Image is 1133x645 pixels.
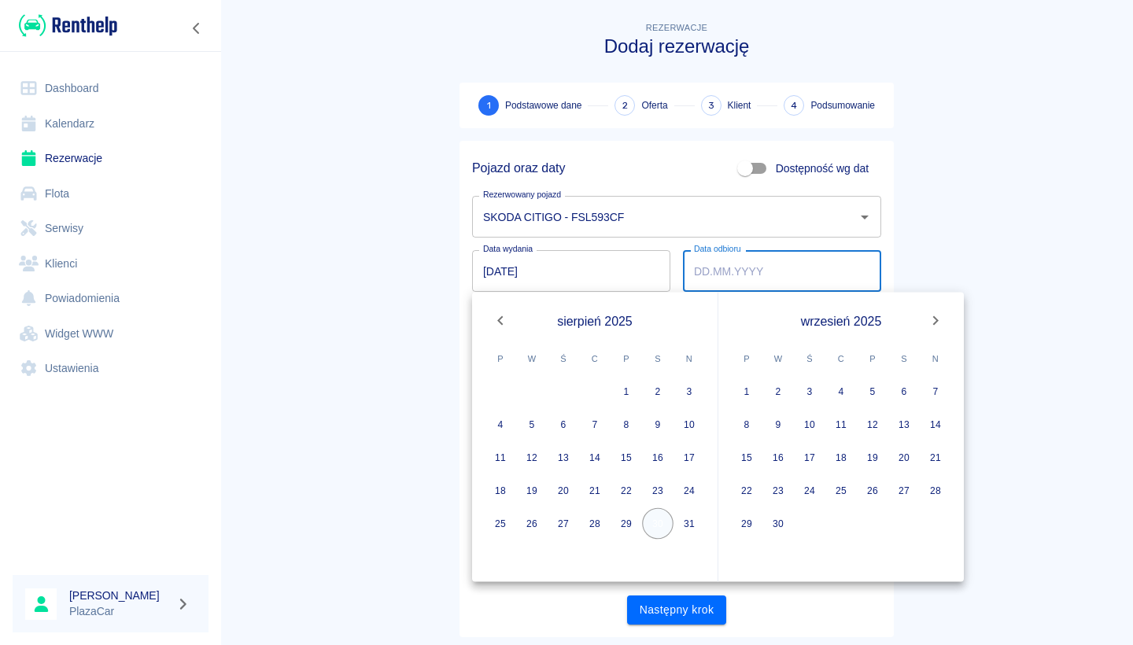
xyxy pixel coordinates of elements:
[472,160,565,176] h5: Pojazd oraz daty
[888,409,920,440] button: 13
[13,246,209,282] a: Klienci
[612,343,640,374] span: piątek
[642,442,674,474] button: 16
[801,311,882,330] span: wrzesień 2025
[794,442,825,474] button: 17
[485,475,516,507] button: 18
[857,475,888,507] button: 26
[888,475,920,507] button: 27
[762,442,794,474] button: 16
[13,176,209,212] a: Flota
[487,98,491,114] span: 1
[731,508,762,540] button: 29
[622,98,628,114] span: 2
[13,13,117,39] a: Renthelp logo
[890,343,918,374] span: sobota
[857,409,888,440] button: 12
[13,316,209,352] a: Widget WWW
[579,475,611,507] button: 21
[920,442,951,474] button: 21
[825,409,857,440] button: 11
[920,376,951,407] button: 7
[548,475,579,507] button: 20
[708,98,714,114] span: 3
[794,475,825,507] button: 24
[674,508,705,540] button: 31
[644,343,672,374] span: sobota
[485,508,516,540] button: 25
[557,311,632,330] span: sierpień 2025
[920,475,951,507] button: 28
[888,442,920,474] button: 20
[13,281,209,316] a: Powiadomienia
[549,343,578,374] span: środa
[13,71,209,106] a: Dashboard
[854,206,876,228] button: Otwórz
[516,409,548,440] button: 5
[516,442,548,474] button: 12
[642,409,674,440] button: 9
[825,442,857,474] button: 18
[825,376,857,407] button: 4
[611,409,642,440] button: 8
[611,442,642,474] button: 15
[485,442,516,474] button: 11
[920,409,951,440] button: 14
[794,376,825,407] button: 3
[795,343,824,374] span: środa
[857,376,888,407] button: 5
[674,475,705,507] button: 24
[827,343,855,374] span: czwartek
[731,442,762,474] button: 15
[579,409,611,440] button: 7
[69,588,170,603] h6: [PERSON_NAME]
[459,35,894,57] h3: Dodaj rezerwację
[674,442,705,474] button: 17
[642,508,674,540] button: 30
[548,442,579,474] button: 13
[857,442,888,474] button: 19
[683,250,881,292] input: DD.MM.YYYY
[483,189,561,201] label: Rezerwowany pojazd
[548,508,579,540] button: 27
[674,409,705,440] button: 10
[731,475,762,507] button: 22
[13,141,209,176] a: Rezerwacje
[728,98,751,112] span: Klient
[791,98,797,114] span: 4
[642,376,674,407] button: 2
[675,343,703,374] span: niedziela
[776,160,869,177] span: Dostępność wg dat
[733,343,761,374] span: poniedziałek
[185,18,209,39] button: Zwiń nawigację
[694,243,741,255] label: Data odbioru
[13,211,209,246] a: Serwisy
[642,475,674,507] button: 23
[825,475,857,507] button: 25
[472,250,670,292] input: DD.MM.YYYY
[69,603,170,620] p: PlazaCar
[858,343,887,374] span: piątek
[485,409,516,440] button: 4
[762,409,794,440] button: 9
[485,305,516,337] button: Previous month
[505,98,581,112] span: Podstawowe dane
[888,376,920,407] button: 6
[19,13,117,39] img: Renthelp logo
[483,243,533,255] label: Data wydania
[920,305,951,337] button: Next month
[579,442,611,474] button: 14
[581,343,609,374] span: czwartek
[764,343,792,374] span: wtorek
[611,475,642,507] button: 22
[731,409,762,440] button: 8
[486,343,515,374] span: poniedziałek
[794,409,825,440] button: 10
[641,98,667,112] span: Oferta
[518,343,546,374] span: wtorek
[762,508,794,540] button: 30
[548,409,579,440] button: 6
[810,98,875,112] span: Podsumowanie
[627,595,727,625] button: Następny krok
[13,106,209,142] a: Kalendarz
